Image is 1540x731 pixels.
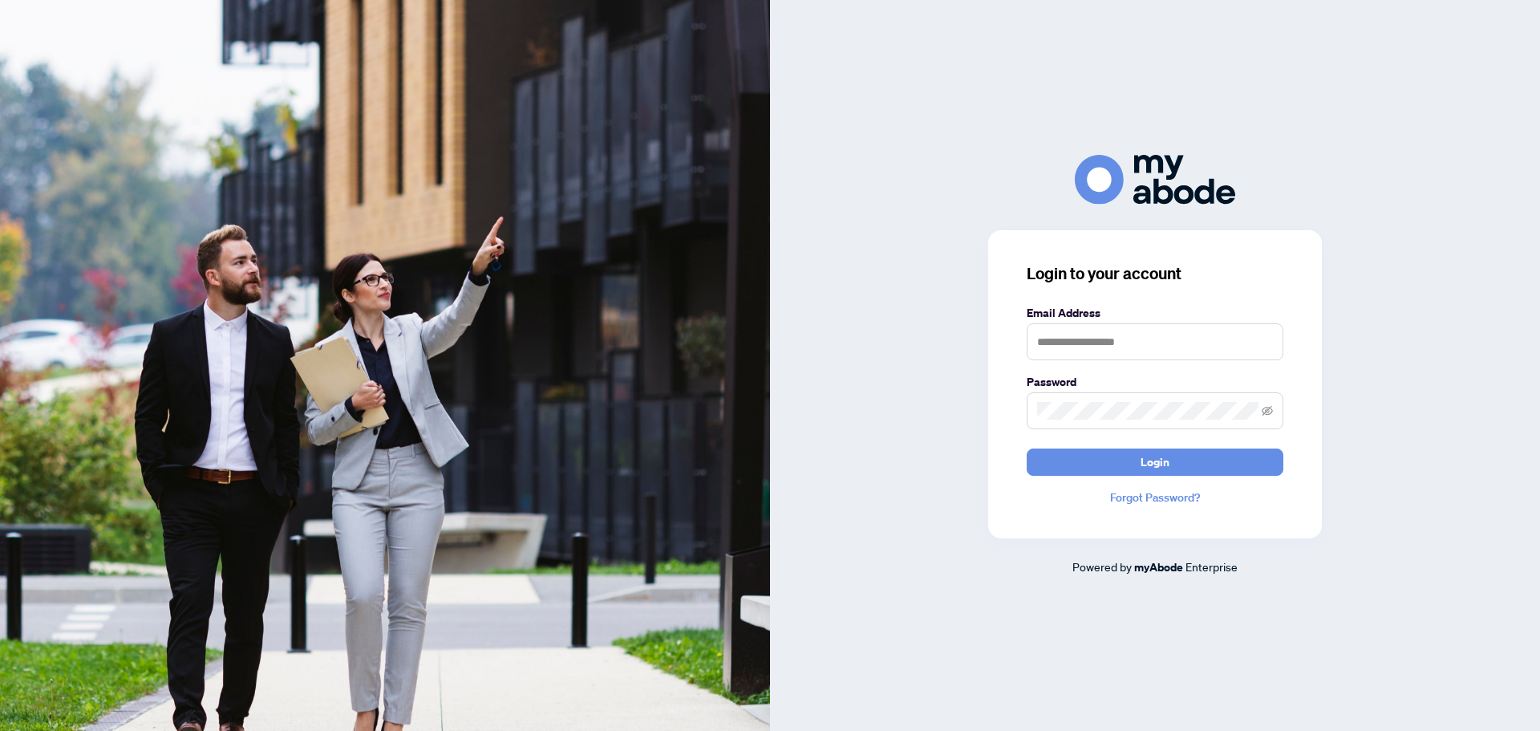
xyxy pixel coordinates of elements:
[1075,155,1235,204] img: ma-logo
[1027,489,1283,506] a: Forgot Password?
[1027,373,1283,391] label: Password
[1027,262,1283,285] h3: Login to your account
[1027,304,1283,322] label: Email Address
[1262,405,1273,416] span: eye-invisible
[1185,559,1238,574] span: Enterprise
[1027,449,1283,476] button: Login
[1072,559,1132,574] span: Powered by
[1141,449,1169,475] span: Login
[1134,558,1183,576] a: myAbode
